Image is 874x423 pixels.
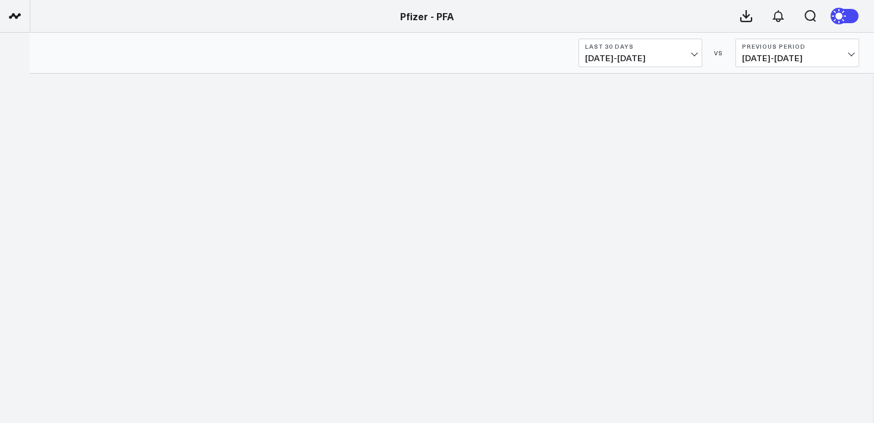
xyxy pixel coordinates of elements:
[400,10,454,23] a: Pfizer - PFA
[735,39,859,67] button: Previous Period[DATE]-[DATE]
[742,43,853,50] b: Previous Period
[585,53,696,63] span: [DATE] - [DATE]
[585,43,696,50] b: Last 30 Days
[742,53,853,63] span: [DATE] - [DATE]
[579,39,702,67] button: Last 30 Days[DATE]-[DATE]
[708,49,730,56] div: VS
